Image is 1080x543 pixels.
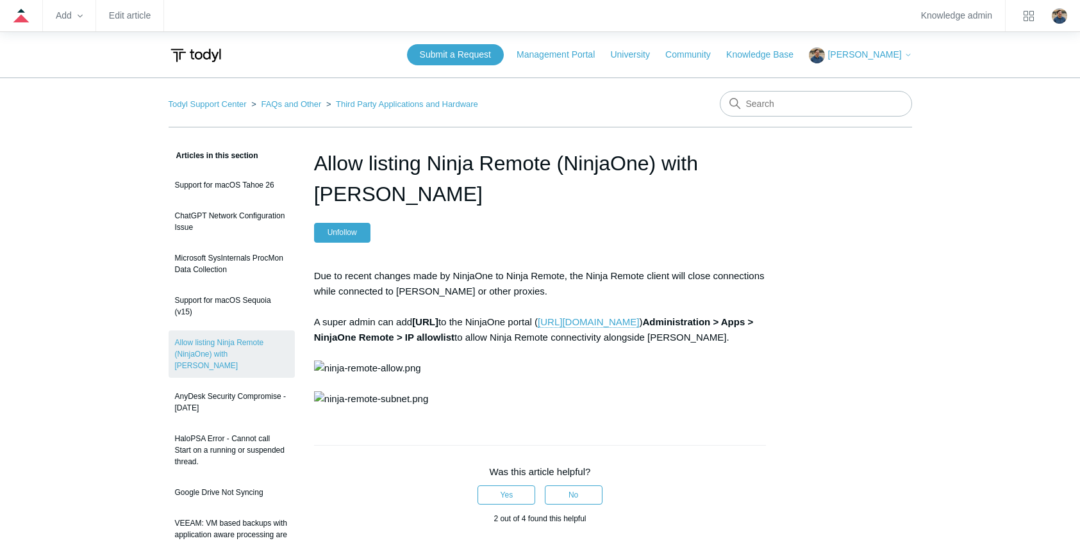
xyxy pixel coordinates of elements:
span: [PERSON_NAME] [827,49,901,60]
button: This article was not helpful [545,485,602,505]
span: 2 out of 4 found this helpful [494,514,586,523]
a: Todyl Support Center [169,99,247,109]
a: Microsoft SysInternals ProcMon Data Collection [169,246,295,282]
img: ninja-remote-subnet.png [314,391,429,407]
zd-hc-trigger: Click your profile icon to open the profile menu [1052,8,1067,24]
button: [PERSON_NAME] [809,47,911,63]
a: Knowledge admin [921,12,992,19]
button: Unfollow Article [314,223,370,242]
a: Support for macOS Tahoe 26 [169,173,295,197]
a: Google Drive Not Syncing [169,480,295,505]
li: FAQs and Other [249,99,324,109]
span: Was this article helpful? [490,466,591,477]
p: Due to recent changes made by NinjaOne to Ninja Remote, the Ninja Remote client will close connec... [314,268,767,407]
a: FAQs and Other [261,99,321,109]
a: Knowledge Base [726,48,806,61]
img: user avatar [1052,8,1067,24]
a: Allow listing Ninja Remote (NinjaOne) with [PERSON_NAME] [169,330,295,378]
a: Edit article [109,12,151,19]
a: Community [665,48,724,61]
strong: Administration > Apps > NinjaOne Remote > IP allowlist [314,316,754,343]
a: [URL][DOMAIN_NAME] [538,316,639,328]
strong: [URL] [412,316,438,327]
a: AnyDesk Security Compromise - [DATE] [169,384,295,420]
a: University [610,48,662,61]
a: Management Portal [517,48,608,61]
a: Support for macOS Sequoia (v15) [169,288,295,324]
li: Todyl Support Center [169,99,249,109]
img: Todyl Support Center Help Center home page [169,44,223,67]
h1: Allow listing Ninja Remote (NinjaOne) with Todyl SASE [314,148,767,209]
span: Articles in this section [169,151,258,160]
a: Submit a Request [407,44,504,65]
a: ChatGPT Network Configuration Issue [169,204,295,239]
img: ninja-remote-allow.png [314,361,421,376]
input: Search [720,91,912,117]
zd-hc-trigger: Add [56,12,83,19]
button: This article was helpful [478,485,535,505]
li: Third Party Applications and Hardware [324,99,478,109]
a: Third Party Applications and Hardware [336,99,478,109]
a: HaloPSA Error - Cannot call Start on a running or suspended thread. [169,426,295,474]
